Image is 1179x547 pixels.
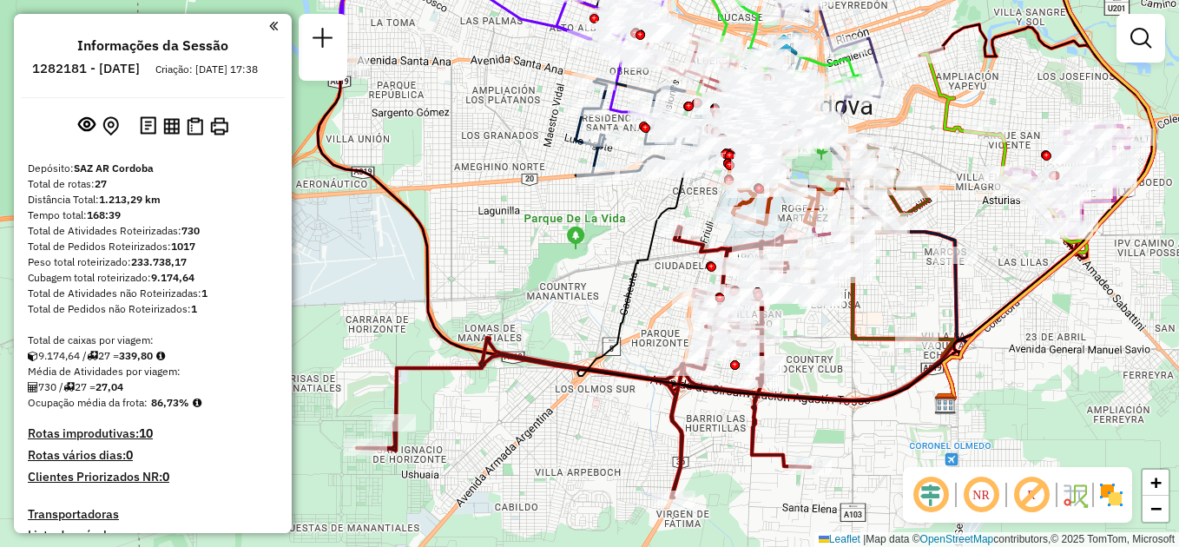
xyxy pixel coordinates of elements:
[28,351,38,361] i: Cubagem total roteirizado
[148,62,265,77] div: Criação: [DATE] 17:38
[87,351,98,361] i: Total de rotas
[63,382,75,392] i: Total de rotas
[28,254,278,270] div: Peso total roteirizado:
[28,364,278,379] div: Média de Atividades por viagem:
[306,21,340,60] a: Nova sessão e pesquisa
[28,176,278,192] div: Total de rotas:
[775,43,798,65] img: UDC - Córdoba
[28,426,278,441] h4: Rotas improdutivas:
[28,382,38,392] i: Total de Atividades
[819,533,860,545] a: Leaflet
[814,532,1179,547] div: Map data © contributors,© 2025 TomTom, Microsoft
[99,113,122,140] button: Centralizar mapa no depósito ou ponto de apoio
[1143,470,1169,496] a: Zoom in
[156,351,165,361] i: Meta Caixas/viagem: 325,98 Diferença: 13,82
[183,114,207,139] button: Visualizar Romaneio
[28,301,278,317] div: Total de Pedidos não Roteirizados:
[28,396,148,409] span: Ocupação média da frota:
[74,161,154,175] strong: SAZ AR Cordoba
[136,113,160,140] button: Logs desbloquear sessão
[28,448,278,463] h4: Rotas vários dias:
[160,114,183,137] button: Visualizar relatório de Roteirização
[151,271,194,284] strong: 9.174,64
[28,379,278,395] div: 730 / 27 =
[95,177,107,190] strong: 27
[126,447,133,463] strong: 0
[960,474,1002,516] span: Ocultar NR
[87,208,121,221] strong: 168:39
[28,208,278,223] div: Tempo total:
[201,287,207,300] strong: 1
[28,286,278,301] div: Total de Atividades não Roteirizadas:
[32,61,140,76] h6: 1282181 - [DATE]
[28,223,278,239] div: Total de Atividades Roteirizadas:
[1143,496,1169,522] a: Zoom out
[119,349,153,362] strong: 339,80
[171,240,195,253] strong: 1017
[162,469,169,484] strong: 0
[96,380,123,393] strong: 27,04
[1150,498,1162,519] span: −
[1097,481,1125,509] img: Exibir/Ocultar setores
[28,333,278,348] div: Total de caixas por viagem:
[934,392,957,415] img: SAZ AR Cordoba
[131,255,187,268] strong: 233.738,17
[1150,471,1162,493] span: +
[28,270,278,286] div: Cubagem total roteirizado:
[28,192,278,208] div: Distância Total:
[151,396,189,409] strong: 86,73%
[191,302,197,315] strong: 1
[139,425,153,441] strong: 10
[1061,481,1089,509] img: Fluxo de ruas
[600,10,643,27] div: Atividade não roteirizada - Juan Ignacio Masjoan
[269,16,278,36] a: Clique aqui para minimizar o painel
[193,398,201,408] em: Média calculada utilizando a maior ocupação (%Peso ou %Cubagem) de cada rota da sessão. Rotas cro...
[28,507,278,522] h4: Transportadoras
[28,239,278,254] div: Total de Pedidos Roteirizados:
[75,112,99,140] button: Exibir sessão original
[207,114,232,139] button: Imprimir Rotas
[28,161,278,176] div: Depósito:
[1123,21,1158,56] a: Exibir filtros
[863,533,866,545] span: |
[181,224,200,237] strong: 730
[910,474,952,516] span: Ocultar deslocamento
[28,348,278,364] div: 9.174,64 / 27 =
[28,528,278,543] h4: Lista de veículos
[773,33,795,56] img: UDC Cordoba
[77,37,228,54] h4: Informações da Sessão
[99,193,161,206] strong: 1.213,29 km
[1011,474,1052,516] span: Exibir rótulo
[920,533,994,545] a: OpenStreetMap
[28,470,278,484] h4: Clientes Priorizados NR:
